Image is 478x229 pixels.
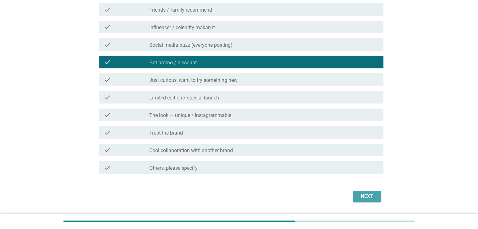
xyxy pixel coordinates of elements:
[149,42,233,48] label: Social media buzz (everyone posting)
[104,76,111,83] i: check
[104,58,111,66] i: check
[149,60,197,66] label: Got promo / discount
[104,146,111,154] i: check
[149,95,219,101] label: Limited edition / special launch
[149,24,215,31] label: Influencer / celebrity makan it
[104,93,111,101] i: check
[149,130,183,136] label: Trust the brand
[104,23,111,31] i: check
[149,112,231,119] label: The look — unique / Instagrammable
[104,6,111,13] i: check
[149,77,238,83] label: Just curious, want to try something new
[149,165,198,171] label: Others, please specify
[149,7,212,13] label: Friends / family recommend
[104,41,111,48] i: check
[104,129,111,136] i: check
[353,191,381,202] button: Next
[104,111,111,119] i: check
[104,164,111,171] i: check
[149,147,233,154] label: Cool collaboration with another brand
[358,193,376,200] div: Next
